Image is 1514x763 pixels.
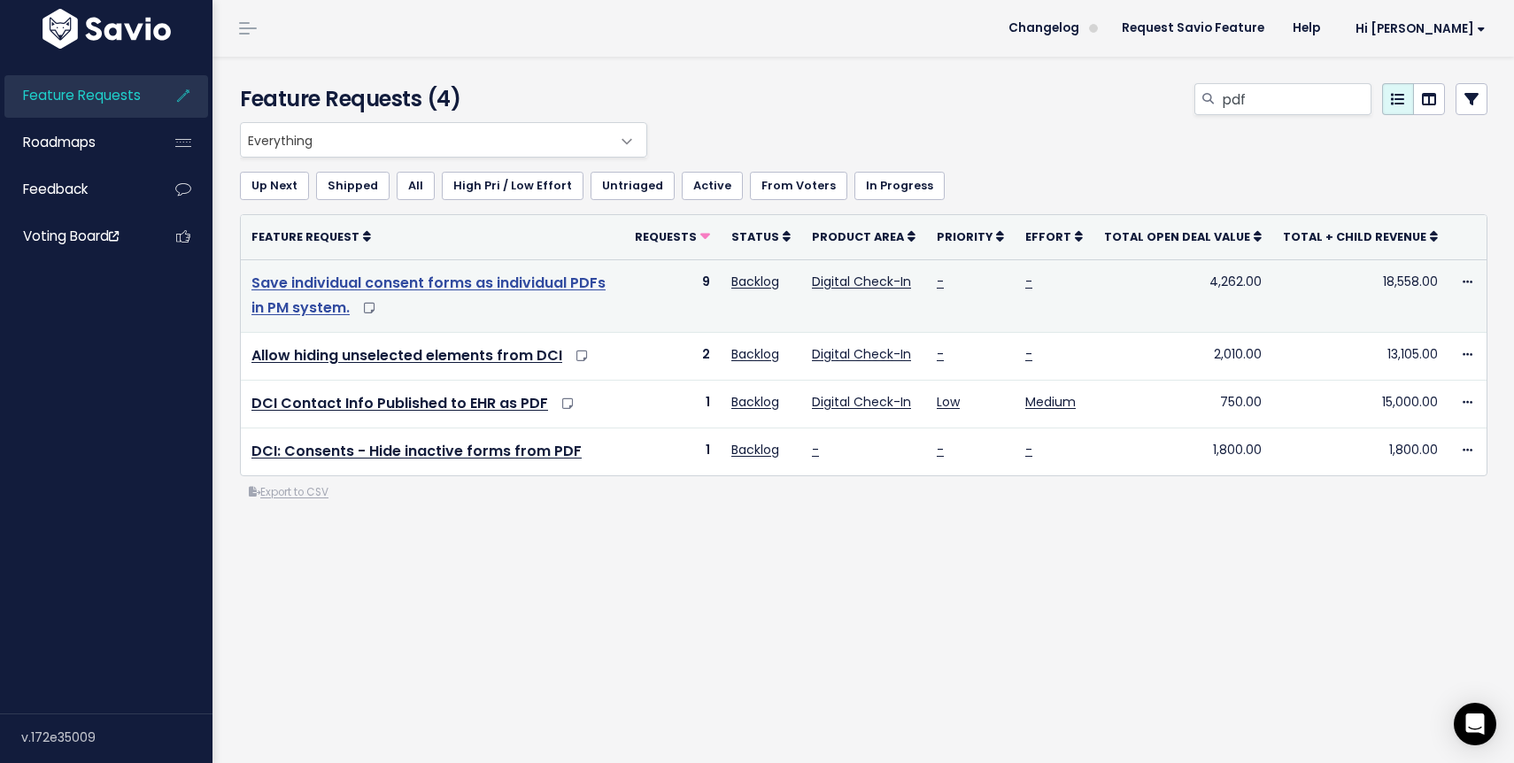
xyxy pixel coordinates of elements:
[1272,333,1448,381] td: 13,105.00
[937,345,944,363] a: -
[4,216,147,257] a: Voting Board
[251,441,582,461] a: DCI: Consents - Hide inactive forms from PDF
[23,180,88,198] span: Feedback
[937,393,960,411] a: Low
[23,86,141,104] span: Feature Requests
[1272,259,1448,333] td: 18,558.00
[624,333,721,381] td: 2
[854,172,945,200] a: In Progress
[682,172,743,200] a: Active
[1093,259,1272,333] td: 4,262.00
[937,273,944,290] a: -
[812,345,911,363] a: Digital Check-In
[624,259,721,333] td: 9
[937,227,1004,245] a: Priority
[1454,703,1496,745] div: Open Intercom Messenger
[23,227,119,245] span: Voting Board
[635,227,710,245] a: Requests
[249,485,328,499] a: Export to CSV
[731,227,791,245] a: Status
[812,229,904,244] span: Product Area
[397,172,435,200] a: All
[635,229,697,244] span: Requests
[731,345,779,363] a: Backlog
[1025,441,1032,459] a: -
[1025,393,1076,411] a: Medium
[1108,15,1278,42] a: Request Savio Feature
[1093,380,1272,428] td: 750.00
[1283,227,1438,245] a: Total + Child Revenue
[731,229,779,244] span: Status
[1278,15,1334,42] a: Help
[241,123,611,157] span: Everything
[937,441,944,459] a: -
[1093,333,1272,381] td: 2,010.00
[1025,229,1071,244] span: Effort
[591,172,675,200] a: Untriaged
[251,345,562,366] a: Allow hiding unselected elements from DCI
[4,169,147,210] a: Feedback
[23,133,96,151] span: Roadmaps
[624,380,721,428] td: 1
[240,172,1487,200] ul: Filter feature requests
[1272,428,1448,474] td: 1,800.00
[1093,428,1272,474] td: 1,800.00
[1272,380,1448,428] td: 15,000.00
[251,273,606,319] a: Save individual consent forms as individual PDFs in PM system.
[442,172,583,200] a: High Pri / Low Effort
[240,122,647,158] span: Everything
[1356,22,1486,35] span: Hi [PERSON_NAME]
[38,9,175,49] img: logo-white.9d6f32f41409.svg
[240,172,309,200] a: Up Next
[1104,227,1262,245] a: Total open deal value
[1104,229,1250,244] span: Total open deal value
[812,393,911,411] a: Digital Check-In
[316,172,390,200] a: Shipped
[1025,273,1032,290] a: -
[1334,15,1500,42] a: Hi [PERSON_NAME]
[1220,83,1371,115] input: Search features...
[251,393,548,413] a: DCI Contact Info Published to EHR as PDF
[4,122,147,163] a: Roadmaps
[812,227,915,245] a: Product Area
[731,273,779,290] a: Backlog
[1283,229,1426,244] span: Total + Child Revenue
[4,75,147,116] a: Feature Requests
[1008,22,1079,35] span: Changelog
[750,172,847,200] a: From Voters
[21,714,212,760] div: v.172e35009
[251,229,359,244] span: Feature Request
[812,273,911,290] a: Digital Check-In
[1025,227,1083,245] a: Effort
[1025,345,1032,363] a: -
[624,428,721,474] td: 1
[240,83,638,115] h4: Feature Requests (4)
[251,227,371,245] a: Feature Request
[812,441,819,459] a: -
[731,393,779,411] a: Backlog
[937,229,993,244] span: Priority
[731,441,779,459] a: Backlog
